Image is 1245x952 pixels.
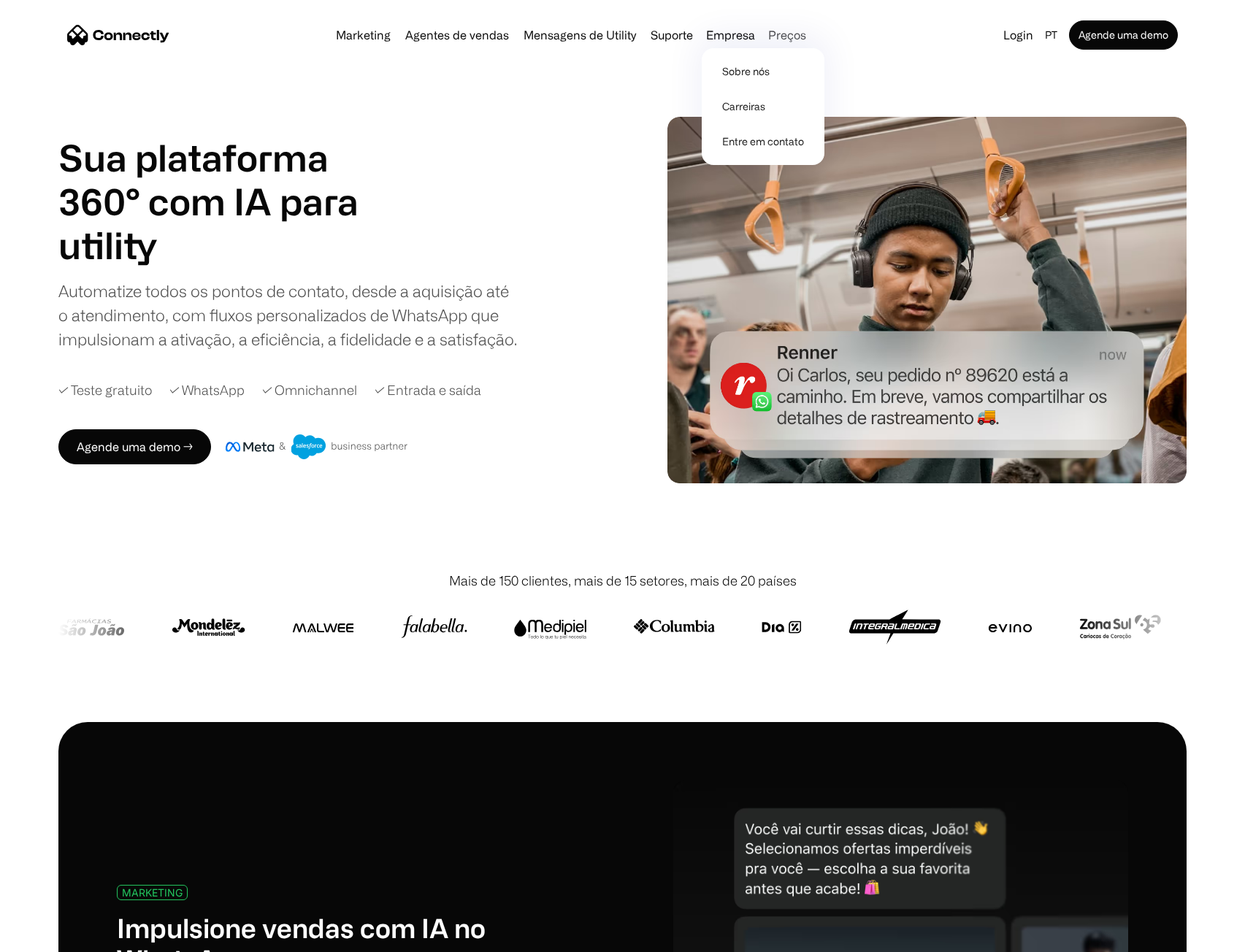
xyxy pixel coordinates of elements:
[58,380,152,400] div: ✓ Teste gratuito
[1045,25,1057,45] div: pt
[1069,20,1178,50] a: Agende uma demo
[29,926,88,947] ul: Language list
[169,380,245,400] div: ✓ WhatsApp
[330,29,397,41] a: Marketing
[449,571,797,591] div: Mais de 150 clientes, mais de 15 setores, mais de 20 países
[706,25,755,45] div: Empresa
[58,136,394,223] h1: Sua plataforma 360° com IA para
[226,434,408,459] img: Meta e crachá de parceiro de negócios do Salesforce.
[518,29,642,41] a: Mensagens de Utility
[708,54,819,89] a: Sobre nós
[399,29,515,41] a: Agentes de vendas
[15,925,88,947] aside: Language selected: Português (Brasil)
[58,279,518,351] div: Automatize todos os pontos de contato, desde a aquisição até o atendimento, com fluxos personaliz...
[762,29,812,41] a: Preços
[1039,25,1066,45] div: pt
[708,89,819,124] a: Carreiras
[262,380,357,400] div: ✓ Omnichannel
[375,380,481,400] div: ✓ Entrada e saída
[58,429,211,464] a: Agende uma demo →
[67,24,169,46] a: home
[122,887,183,898] div: MARKETING
[997,25,1039,45] a: Login
[58,223,394,267] div: 3 of 4
[58,223,394,267] div: carousel
[702,25,759,45] div: Empresa
[58,223,394,267] h1: utility
[708,124,819,159] a: Entre em contato
[645,29,699,41] a: Suporte
[702,45,824,165] nav: Empresa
